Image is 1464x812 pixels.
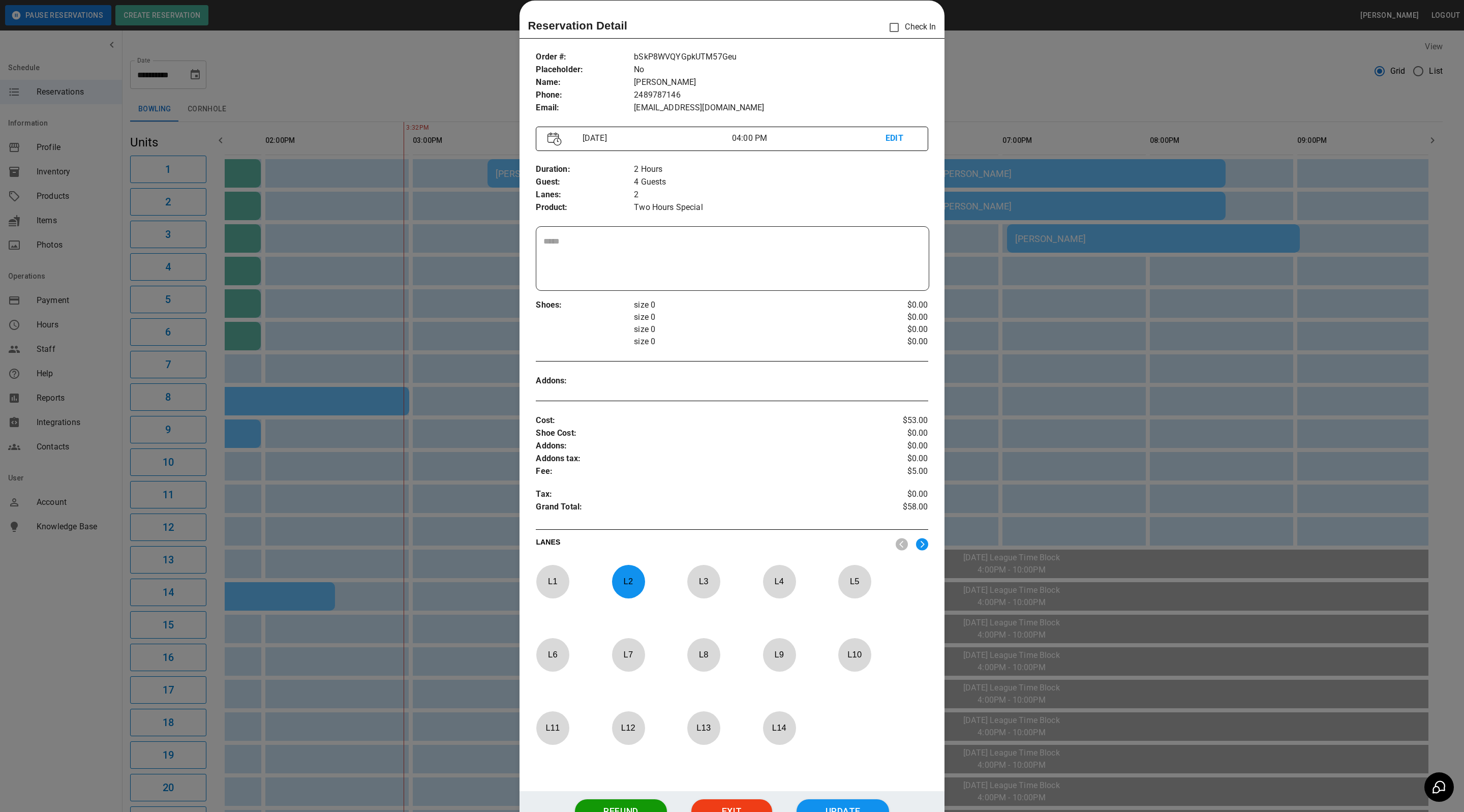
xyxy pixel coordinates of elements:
[634,189,928,201] p: 2
[863,299,928,311] p: $0.00
[896,538,908,551] img: nav_left.svg
[838,643,871,667] p: L 10
[536,163,634,176] p: Duration :
[536,716,569,740] p: L 11
[762,716,796,740] p: L 14
[634,311,863,323] p: size 0
[634,323,863,336] p: size 0
[547,132,562,146] img: Vector
[863,427,928,440] p: $0.00
[536,643,569,667] p: L 6
[536,465,863,478] p: Fee :
[863,336,928,348] p: $0.00
[634,102,928,114] p: [EMAIL_ADDRESS][DOMAIN_NAME]
[863,488,928,501] p: $0.00
[536,176,634,189] p: Guest :
[886,132,916,145] p: EDIT
[634,89,928,102] p: 2489787146
[863,453,928,465] p: $0.00
[528,17,627,34] p: Reservation Detail
[863,465,928,478] p: $5.00
[863,440,928,453] p: $0.00
[883,17,936,38] p: Check In
[536,89,634,102] p: Phone :
[634,299,863,311] p: size 0
[863,501,928,516] p: $58.00
[536,569,569,593] p: L 1
[536,201,634,214] p: Product :
[634,163,928,176] p: 2 Hours
[634,176,928,189] p: 4 Guests
[732,132,886,144] p: 04:00 PM
[634,336,863,348] p: size 0
[612,569,645,593] p: L 2
[634,76,928,89] p: [PERSON_NAME]
[863,323,928,336] p: $0.00
[536,51,634,64] p: Order # :
[536,414,863,427] p: Cost :
[536,299,634,312] p: Shoes :
[536,537,887,551] p: LANES
[612,643,645,667] p: L 7
[916,538,928,551] img: right.svg
[863,414,928,427] p: $53.00
[578,132,732,144] p: [DATE]
[536,375,634,387] p: Addons :
[536,189,634,201] p: Lanes :
[838,569,871,593] p: L 5
[536,64,634,76] p: Placeholder :
[612,716,645,740] p: L 12
[634,51,928,64] p: bSkP8WVQYGpkUTM57Geu
[762,643,796,667] p: L 9
[687,569,720,593] p: L 3
[762,569,796,593] p: L 4
[536,427,863,440] p: Shoe Cost :
[634,64,928,76] p: No
[687,716,720,740] p: L 13
[536,501,863,516] p: Grand Total :
[536,488,863,501] p: Tax :
[863,311,928,323] p: $0.00
[536,453,863,465] p: Addons tax :
[687,643,720,667] p: L 8
[536,76,634,89] p: Name :
[536,440,863,453] p: Addons :
[536,102,634,114] p: Email :
[634,201,928,214] p: Two Hours Special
